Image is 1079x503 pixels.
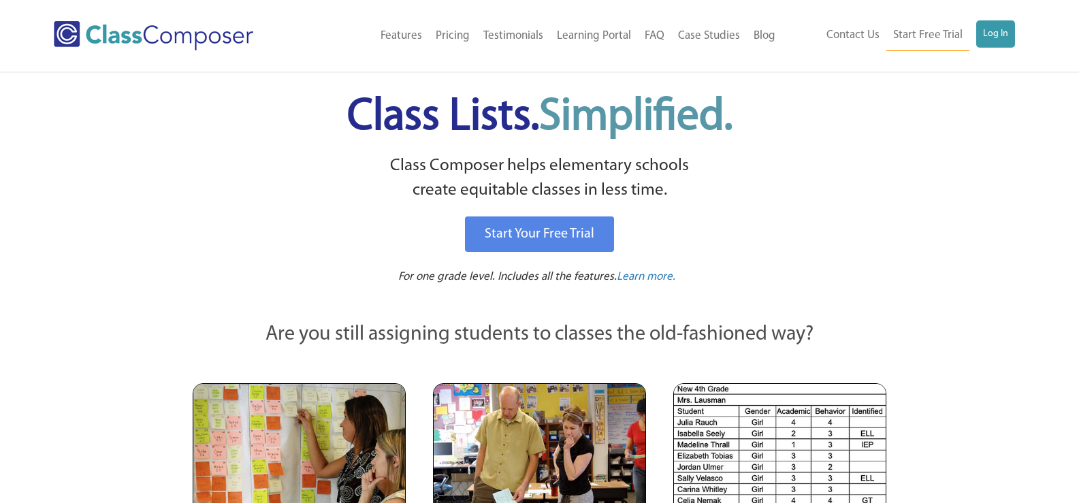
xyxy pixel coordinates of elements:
[347,95,732,140] span: Class Lists.
[550,21,638,51] a: Learning Portal
[617,269,675,286] a: Learn more.
[782,20,1015,51] nav: Header Menu
[193,320,887,350] p: Are you still assigning students to classes the old-fashioned way?
[539,95,732,140] span: Simplified.
[747,21,782,51] a: Blog
[374,21,429,51] a: Features
[617,271,675,282] span: Learn more.
[485,227,594,241] span: Start Your Free Trial
[477,21,550,51] a: Testimonials
[465,216,614,252] a: Start Your Free Trial
[398,271,617,282] span: For one grade level. Includes all the features.
[191,154,889,204] p: Class Composer helps elementary schools create equitable classes in less time.
[307,21,782,51] nav: Header Menu
[638,21,671,51] a: FAQ
[54,21,253,50] img: Class Composer
[429,21,477,51] a: Pricing
[886,20,969,51] a: Start Free Trial
[976,20,1015,48] a: Log In
[820,20,886,50] a: Contact Us
[671,21,747,51] a: Case Studies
